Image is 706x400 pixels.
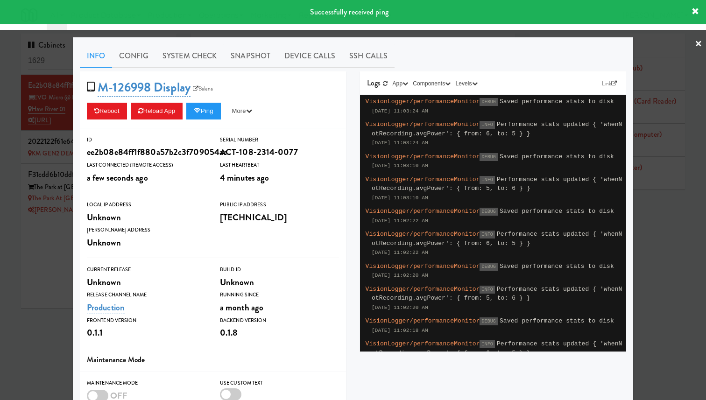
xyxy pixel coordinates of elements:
[87,225,206,235] div: [PERSON_NAME] Address
[367,77,381,88] span: Logs
[372,140,428,146] span: [DATE] 11:03:24 AM
[220,265,339,274] div: Build Id
[87,379,206,388] div: Maintenance Mode
[372,273,428,278] span: [DATE] 11:02:20 AM
[372,195,428,201] span: [DATE] 11:03:10 AM
[186,103,221,119] button: Ping
[366,317,480,324] span: VisionLogger/performanceMonitor
[372,286,622,302] span: Performance stats updated { 'whenNotRecording.avgPower': { from: 5, to: 6 } }
[220,290,339,300] div: Running Since
[220,200,339,210] div: Public IP Address
[220,379,339,388] div: Use Custom Text
[480,121,494,129] span: INFO
[366,263,480,270] span: VisionLogger/performanceMonitor
[366,121,480,128] span: VisionLogger/performanceMonitor
[220,135,339,145] div: Serial Number
[220,144,339,160] div: ACT-108-2314-0077
[87,290,206,300] div: Release Channel Name
[87,325,206,341] div: 0.1.1
[372,340,622,357] span: Performance stats updated { 'whenNotRecording.avgPower': { from: 6, to: 5 } }
[87,135,206,145] div: ID
[366,286,480,293] span: VisionLogger/performanceMonitor
[480,176,494,184] span: INFO
[500,263,614,270] span: Saved performance stats to disk
[87,144,206,160] div: ee2b08e84ff1f880a57b2c3f709054ae
[112,44,155,68] a: Config
[366,340,480,347] span: VisionLogger/performanceMonitor
[480,231,494,239] span: INFO
[87,265,206,274] div: Current Release
[87,171,148,184] span: a few seconds ago
[366,153,480,160] span: VisionLogger/performanceMonitor
[87,235,206,251] div: Unknown
[87,316,206,325] div: Frontend Version
[480,340,494,348] span: INFO
[155,44,224,68] a: System Check
[220,301,263,314] span: a month ago
[220,210,339,225] div: [TECHNICAL_ID]
[480,208,498,216] span: DEBUG
[87,200,206,210] div: Local IP Address
[220,316,339,325] div: Backend Version
[366,98,480,105] span: VisionLogger/performanceMonitor
[480,263,498,271] span: DEBUG
[220,171,269,184] span: 4 minutes ago
[372,231,622,247] span: Performance stats updated { 'whenNotRecording.avgPower': { from: 6, to: 5 } }
[220,161,339,170] div: Last Heartbeat
[500,153,614,160] span: Saved performance stats to disk
[480,98,498,106] span: DEBUG
[480,317,498,325] span: DEBUG
[366,176,480,183] span: VisionLogger/performanceMonitor
[87,103,127,119] button: Reboot
[695,30,702,59] a: ×
[87,210,206,225] div: Unknown
[366,208,480,215] span: VisionLogger/performanceMonitor
[500,317,614,324] span: Saved performance stats to disk
[310,7,388,17] span: Successfully received ping
[500,98,614,105] span: Saved performance stats to disk
[277,44,342,68] a: Device Calls
[87,274,206,290] div: Unknown
[500,208,614,215] span: Saved performance stats to disk
[220,325,339,341] div: 0.1.8
[224,44,277,68] a: Snapshot
[480,153,498,161] span: DEBUG
[87,301,125,314] a: Production
[390,79,411,88] button: App
[372,176,622,192] span: Performance stats updated { 'whenNotRecording.avgPower': { from: 5, to: 6 } }
[453,79,480,88] button: Levels
[131,103,183,119] button: Reload App
[366,231,480,238] span: VisionLogger/performanceMonitor
[410,79,453,88] button: Components
[480,286,494,294] span: INFO
[191,84,216,93] a: Balena
[372,218,428,224] span: [DATE] 11:02:22 AM
[372,328,428,333] span: [DATE] 11:02:18 AM
[98,78,191,97] a: M-126998 Display
[225,103,260,119] button: More
[87,354,145,365] span: Maintenance Mode
[372,121,622,137] span: Performance stats updated { 'whenNotRecording.avgPower': { from: 6, to: 5 } }
[372,305,428,310] span: [DATE] 11:02:20 AM
[220,274,339,290] div: Unknown
[342,44,395,68] a: SSH Calls
[80,44,112,68] a: Info
[372,108,428,114] span: [DATE] 11:03:24 AM
[87,161,206,170] div: Last Connected (Remote Access)
[600,79,619,88] a: Link
[372,250,428,255] span: [DATE] 11:02:22 AM
[372,163,428,168] span: [DATE] 11:03:10 AM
